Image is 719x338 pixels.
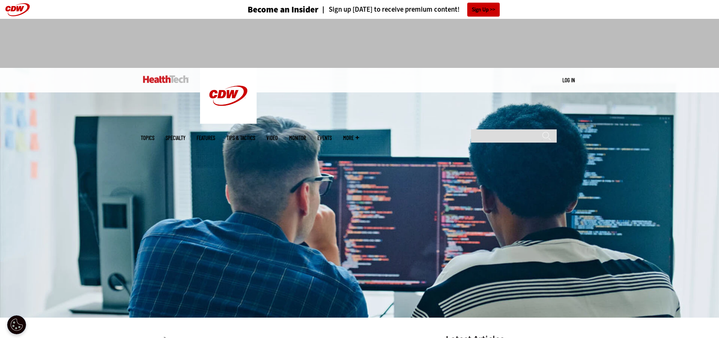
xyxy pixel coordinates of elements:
h3: Become an Insider [248,5,319,14]
span: Specialty [166,135,185,141]
iframe: advertisement [222,26,497,60]
a: Become an Insider [219,5,319,14]
a: Sign Up [467,3,500,17]
a: Features [197,135,215,141]
div: Cookie Settings [7,315,26,334]
span: Topics [141,135,154,141]
a: Log in [562,77,575,83]
span: More [343,135,359,141]
a: Video [266,135,278,141]
button: Open Preferences [7,315,26,334]
img: Home [143,75,189,83]
a: CDW [200,118,257,126]
a: MonITor [289,135,306,141]
a: Sign up [DATE] to receive premium content! [319,6,460,13]
div: User menu [562,76,575,84]
a: Events [317,135,332,141]
img: Home [200,68,257,124]
a: Tips & Tactics [226,135,255,141]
